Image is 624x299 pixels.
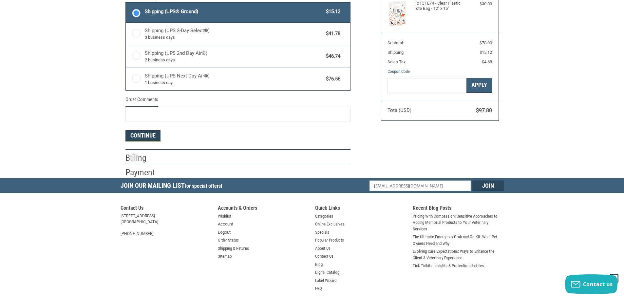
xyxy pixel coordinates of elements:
[388,78,466,93] input: Gift Certificate or Coupon Code
[218,253,232,260] a: Sitemap
[315,285,322,292] a: FAQ
[315,277,336,284] a: Label Wizard
[218,229,231,236] a: Logout
[145,79,323,86] span: 1 business day
[480,50,492,55] span: $15.12
[414,1,464,11] h4: 1 x TOTE74 - Clear Plastic Tote Bag - 12" x 15"
[125,130,161,141] button: Continue
[388,59,406,64] span: Sales Tax
[315,221,344,227] a: Online Exclusives
[565,274,617,294] button: Contact us
[323,53,341,60] span: $46.74
[388,69,410,74] a: Coupon Code
[315,261,323,268] a: Blog
[218,245,249,252] a: Shipping & Returns
[121,178,225,195] h5: Join Our Mailing List
[413,263,484,269] a: Tick Tidbits: Insights & Protection Updates
[323,30,341,37] span: $41.78
[476,107,492,114] span: $97.80
[185,183,222,189] span: for special offers!
[323,8,341,15] span: $15.12
[218,205,309,213] h5: Accounts & Orders
[145,27,323,41] span: Shipping (UPS 3-Day Select®)
[315,205,406,213] h5: Quick Links
[145,57,323,63] span: 2 business days
[145,34,323,41] span: 3 business days
[323,75,341,83] span: $76.56
[145,8,323,15] span: Shipping (UPS® Ground)
[413,213,504,232] a: Pricing With Compassion: Sensitive Approaches to Adding Memorial Products to Your Veterinary Serv...
[466,1,492,7] div: $30.00
[413,205,504,213] h5: Recent Blog Posts
[472,181,504,191] input: Join
[218,213,231,220] a: Wishlist
[466,78,492,93] button: Apply
[583,281,613,288] span: Contact us
[369,181,471,191] input: Email
[482,59,492,64] span: $4.68
[125,96,158,107] legend: Order Comments
[218,221,233,227] a: Account
[315,229,329,236] a: Specials
[121,213,212,237] address: [STREET_ADDRESS] [GEOGRAPHIC_DATA] [PHONE_NUMBER]
[480,40,492,45] span: $78.00
[315,253,333,260] a: Contact Us
[413,248,504,261] a: Evolving Care Expectations: Ways to Enhance the Client & Veterinary Experience
[388,50,404,55] span: Shipping
[145,50,323,63] span: Shipping (UPS 2nd Day Air®)
[315,213,333,220] a: Categories
[413,234,504,246] a: The Ultimate Emergency Grab-and-Go Kit: What Pet Owners Need and Why
[125,167,164,178] h2: Payment
[218,237,239,244] a: Order Status
[125,153,164,163] h2: Billing
[388,107,411,113] span: Total (USD)
[388,40,403,45] span: Subtotal
[315,237,344,244] a: Popular Products
[315,269,339,276] a: Digital Catalog
[145,72,323,86] span: Shipping (UPS Next Day Air®)
[121,205,212,213] h5: Contact Us
[315,245,331,252] a: About Us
